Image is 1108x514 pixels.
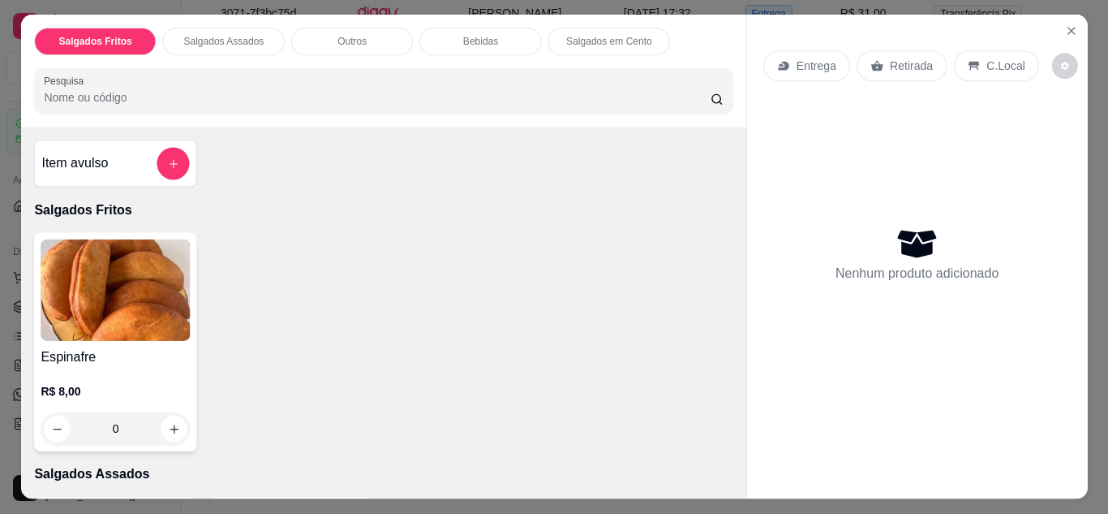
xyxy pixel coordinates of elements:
input: Pesquisa [44,90,710,106]
p: Salgados Fritos [34,201,732,220]
p: Salgados Fritos [58,35,131,48]
p: R$ 8,00 [41,383,190,400]
button: add-separate-item [157,148,189,180]
p: Retirada [890,58,933,74]
button: decrease-product-quantity [44,416,70,442]
button: Close [1058,18,1084,44]
p: C.Local [986,58,1025,74]
h4: Espinafre [41,348,190,367]
p: Nenhum produto adicionado [835,264,998,283]
label: Pesquisa [44,75,89,89]
button: increase-product-quantity [161,416,187,442]
img: product-image [41,240,190,341]
p: Salgados Assados [183,35,264,48]
p: Salgados em Cento [566,35,652,48]
p: Salgados Assados [34,465,732,485]
h4: Item avulso [41,154,108,174]
p: Entrega [796,58,835,74]
p: Outros [337,35,367,48]
button: decrease-product-quantity [1051,53,1077,79]
p: Bebidas [462,35,497,48]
